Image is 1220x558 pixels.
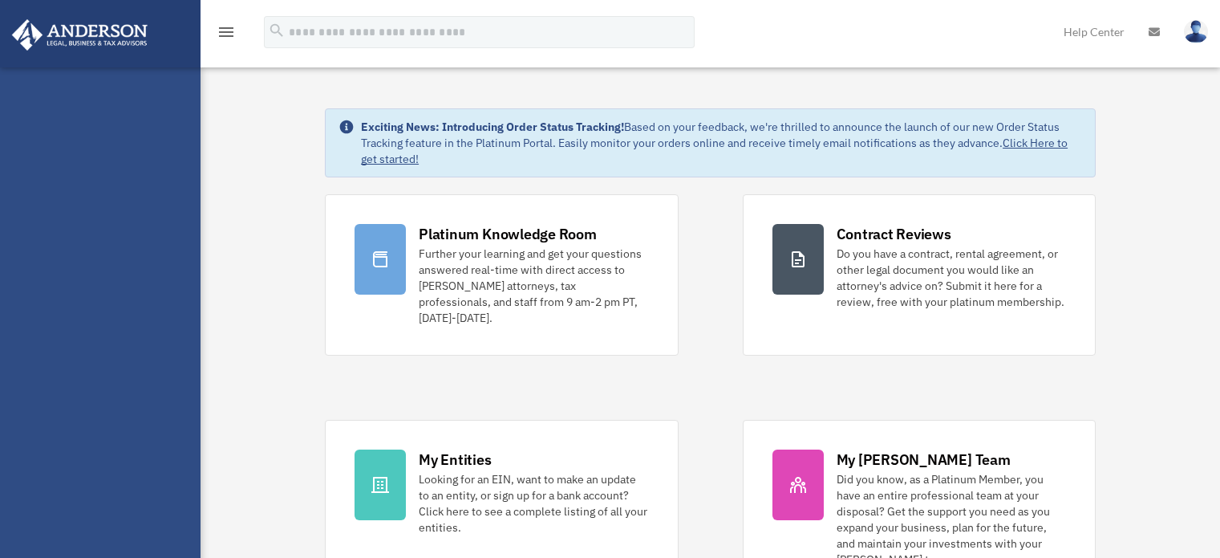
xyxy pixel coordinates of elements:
div: Contract Reviews [837,224,951,244]
div: Based on your feedback, we're thrilled to announce the launch of our new Order Status Tracking fe... [361,119,1082,167]
a: Contract Reviews Do you have a contract, rental agreement, or other legal document you would like... [743,194,1096,356]
a: menu [217,28,236,42]
div: Looking for an EIN, want to make an update to an entity, or sign up for a bank account? Click her... [419,471,648,536]
div: Further your learning and get your questions answered real-time with direct access to [PERSON_NAM... [419,246,648,326]
img: User Pic [1184,20,1208,43]
i: search [268,22,286,39]
div: Do you have a contract, rental agreement, or other legal document you would like an attorney's ad... [837,246,1066,310]
a: Platinum Knowledge Room Further your learning and get your questions answered real-time with dire... [325,194,678,356]
div: Platinum Knowledge Room [419,224,597,244]
div: My [PERSON_NAME] Team [837,450,1011,470]
div: My Entities [419,450,491,470]
strong: Exciting News: Introducing Order Status Tracking! [361,120,624,134]
img: Anderson Advisors Platinum Portal [7,19,152,51]
i: menu [217,22,236,42]
a: Click Here to get started! [361,136,1068,166]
